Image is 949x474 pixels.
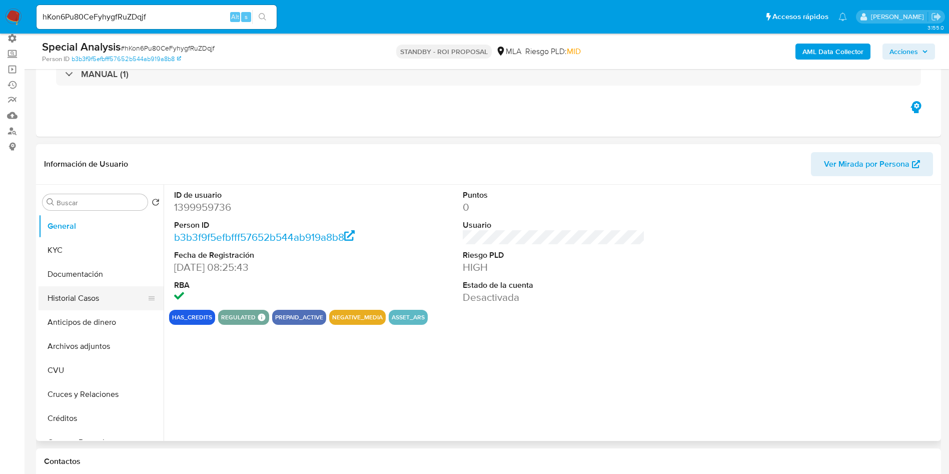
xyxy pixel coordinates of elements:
dt: Fecha de Registración [174,250,357,261]
button: Documentación [39,262,164,286]
button: regulated [221,315,256,319]
button: Créditos [39,406,164,430]
button: Ver Mirada por Persona [811,152,933,176]
dt: Riesgo PLD [463,250,645,261]
span: Ver Mirada por Persona [824,152,909,176]
h1: Información de Usuario [44,159,128,169]
button: Buscar [47,198,55,206]
p: STANDBY - ROI PROPOSAL [396,45,492,59]
a: b3b3f9f5efbfff57652b544ab919a8b8 [72,55,181,64]
div: MLA [496,46,521,57]
dd: HIGH [463,260,645,274]
p: gustavo.deseta@mercadolibre.com [871,12,927,22]
span: Alt [231,12,239,22]
span: Accesos rápidos [772,12,828,22]
button: search-icon [252,10,273,24]
b: Special Analysis [42,39,121,55]
h1: Contactos [44,456,933,466]
dt: Estado de la cuenta [463,280,645,291]
dt: ID de usuario [174,190,357,201]
a: Salir [931,12,941,22]
button: negative_media [332,315,383,319]
button: has_credits [172,315,212,319]
b: Person ID [42,55,70,64]
dt: Puntos [463,190,645,201]
input: Buscar usuario o caso... [37,11,277,24]
button: General [39,214,164,238]
dd: [DATE] 08:25:43 [174,260,357,274]
button: Volver al orden por defecto [152,198,160,209]
b: AML Data Collector [802,44,863,60]
h3: MANUAL (1) [81,69,129,80]
input: Buscar [57,198,144,207]
dd: Desactivada [463,290,645,304]
dt: Person ID [174,220,357,231]
span: Acciones [889,44,918,60]
dt: Usuario [463,220,645,231]
dd: 0 [463,200,645,214]
button: Acciones [882,44,935,60]
dd: 1399959736 [174,200,357,214]
span: Riesgo PLD: [525,46,581,57]
button: Cuentas Bancarias [39,430,164,454]
span: # hKon6Pu80CeFyhygfRuZDqjf [121,43,215,53]
button: Cruces y Relaciones [39,382,164,406]
span: s [245,12,248,22]
button: prepaid_active [275,315,323,319]
button: asset_ars [392,315,425,319]
a: Notificaciones [838,13,847,21]
button: AML Data Collector [795,44,870,60]
button: Anticipos de dinero [39,310,164,334]
button: CVU [39,358,164,382]
button: Historial Casos [39,286,156,310]
button: Archivos adjuntos [39,334,164,358]
dt: RBA [174,280,357,291]
button: KYC [39,238,164,262]
div: MANUAL (1) [56,63,921,86]
span: 3.155.0 [927,24,944,32]
a: b3b3f9f5efbfff57652b544ab919a8b8 [174,230,355,244]
span: MID [567,46,581,57]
